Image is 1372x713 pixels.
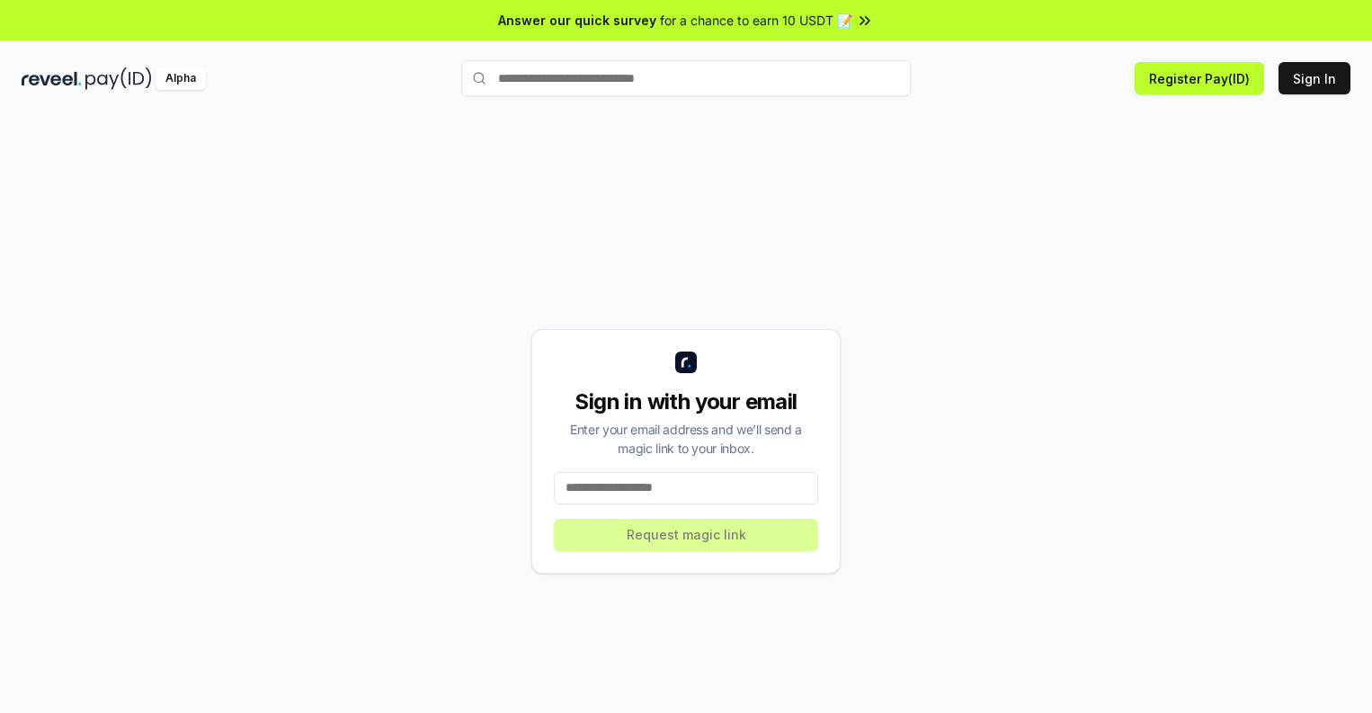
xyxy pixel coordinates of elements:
button: Register Pay(ID) [1135,62,1264,94]
button: Sign In [1278,62,1350,94]
span: Answer our quick survey [498,11,656,30]
img: logo_small [675,352,697,373]
img: pay_id [85,67,152,90]
span: for a chance to earn 10 USDT 📝 [660,11,852,30]
img: reveel_dark [22,67,82,90]
div: Enter your email address and we’ll send a magic link to your inbox. [554,420,818,458]
div: Sign in with your email [554,388,818,416]
div: Alpha [156,67,206,90]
